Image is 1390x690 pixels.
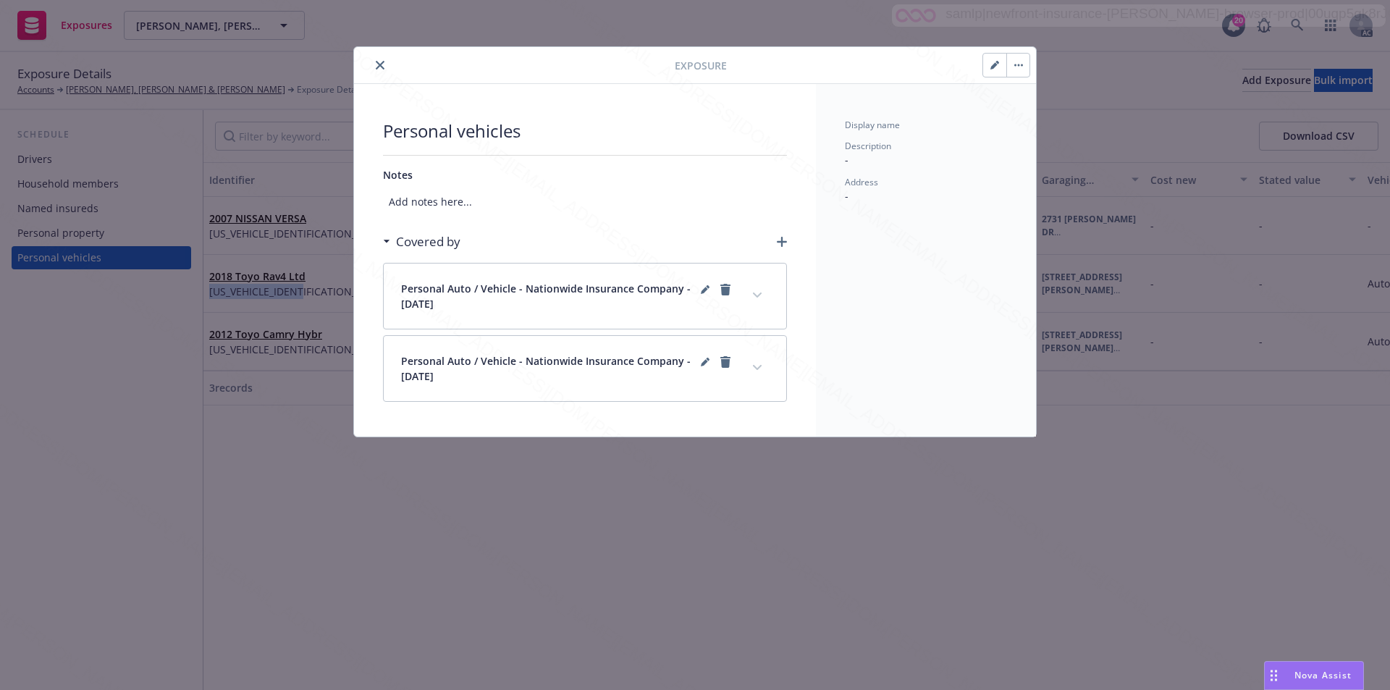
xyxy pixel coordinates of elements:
span: Display name [845,119,900,131]
a: remove [717,353,734,371]
button: close [371,56,389,74]
span: Personal Auto / Vehicle - Nationwide Insurance Company - [DATE] [401,281,696,311]
div: Drag to move [1265,662,1283,689]
span: Nova Assist [1294,669,1352,681]
span: Description [845,140,891,152]
button: Nova Assist [1264,661,1364,690]
span: Address [845,176,878,188]
a: editPencil [696,353,714,371]
a: remove [717,281,734,298]
button: expand content [746,356,769,379]
span: remove [717,281,734,311]
span: Add notes here... [383,188,787,215]
span: editPencil [696,353,714,384]
span: Exposure [675,58,727,73]
span: - [845,189,848,203]
span: - [845,153,848,167]
span: editPencil [696,281,714,311]
span: Personal vehicles [383,119,787,143]
h3: Covered by [396,232,460,251]
span: Personal Auto / Vehicle - Nationwide Insurance Company - [DATE] [401,353,696,384]
a: editPencil [696,281,714,298]
button: expand content [746,284,769,307]
span: remove [717,353,734,384]
span: Notes [383,168,413,182]
div: Personal Auto / Vehicle - Nationwide Insurance Company - [DATE]editPencilremoveexpand content [384,264,786,329]
div: Covered by [383,232,460,251]
div: Personal Auto / Vehicle - Nationwide Insurance Company - [DATE]editPencilremoveexpand content [384,336,786,401]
